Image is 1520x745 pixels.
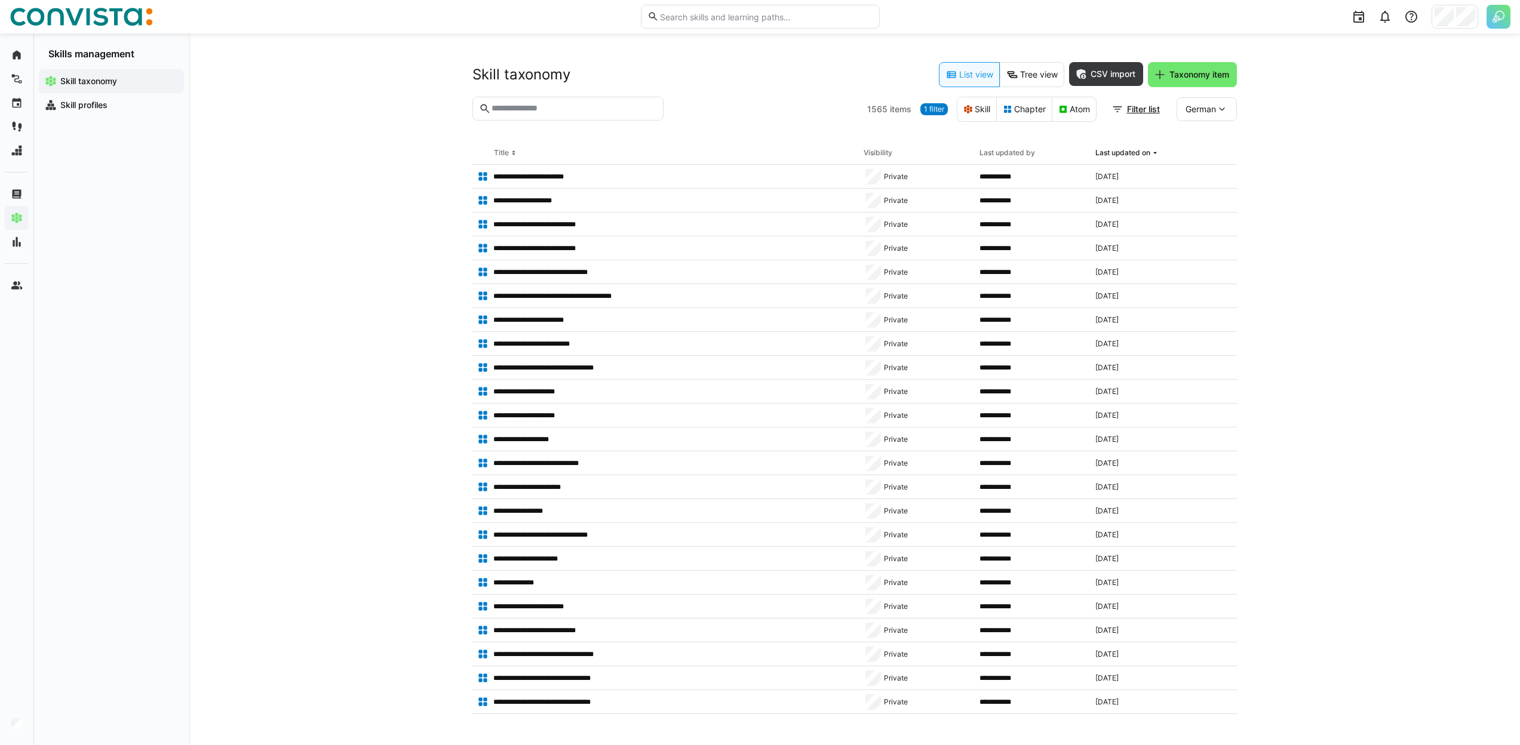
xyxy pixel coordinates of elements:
[1148,62,1237,87] button: Taxonomy item
[979,148,1035,158] div: Last updated by
[884,220,908,229] span: Private
[1095,602,1119,611] span: [DATE]
[1095,220,1119,229] span: [DATE]
[884,578,908,587] span: Private
[1095,435,1119,444] span: [DATE]
[884,339,908,349] span: Private
[884,554,908,564] span: Private
[924,104,944,114] span: 1 filter
[867,103,888,115] span: 1565
[884,506,908,516] span: Private
[1095,148,1150,158] div: Last updated on
[884,244,908,253] span: Private
[1095,554,1119,564] span: [DATE]
[1095,411,1119,420] span: [DATE]
[996,97,1052,122] eds-button-option: Chapter
[1095,626,1119,635] span: [DATE]
[1095,315,1119,325] span: [DATE]
[1095,649,1119,659] span: [DATE]
[1106,97,1168,121] button: Filter list
[884,673,908,683] span: Private
[884,626,908,635] span: Private
[884,315,908,325] span: Private
[1000,62,1064,87] eds-button-option: Tree view
[1095,267,1119,277] span: [DATE]
[1095,172,1119,181] span: [DATE]
[1095,673,1119,683] span: [DATE]
[884,363,908,372] span: Private
[890,103,911,115] span: items
[884,387,908,396] span: Private
[939,62,1000,87] eds-button-option: List view
[659,11,873,22] input: Search skills and learning paths…
[884,172,908,181] span: Private
[494,148,509,158] div: Title
[884,291,908,301] span: Private
[1095,291,1119,301] span: [DATE]
[1095,363,1119,372] span: [DATE]
[1095,506,1119,516] span: [DATE]
[1095,530,1119,540] span: [DATE]
[884,602,908,611] span: Private
[884,458,908,468] span: Private
[884,435,908,444] span: Private
[884,649,908,659] span: Private
[884,697,908,707] span: Private
[1089,68,1137,80] span: CSV import
[1052,97,1097,122] eds-button-option: Atom
[864,148,892,158] div: Visibility
[1095,339,1119,349] span: [DATE]
[884,482,908,492] span: Private
[1125,103,1162,115] span: Filter list
[884,530,908,540] span: Private
[1095,482,1119,492] span: [DATE]
[1069,62,1143,86] button: CSV import
[1095,458,1119,468] span: [DATE]
[1095,196,1119,205] span: [DATE]
[1095,244,1119,253] span: [DATE]
[1168,69,1231,81] span: Taxonomy item
[1186,103,1216,115] span: German
[884,411,908,420] span: Private
[472,66,570,84] h2: Skill taxonomy
[1095,578,1119,587] span: [DATE]
[1095,387,1119,396] span: [DATE]
[1095,697,1119,707] span: [DATE]
[957,97,997,122] eds-button-option: Skill
[884,196,908,205] span: Private
[884,267,908,277] span: Private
